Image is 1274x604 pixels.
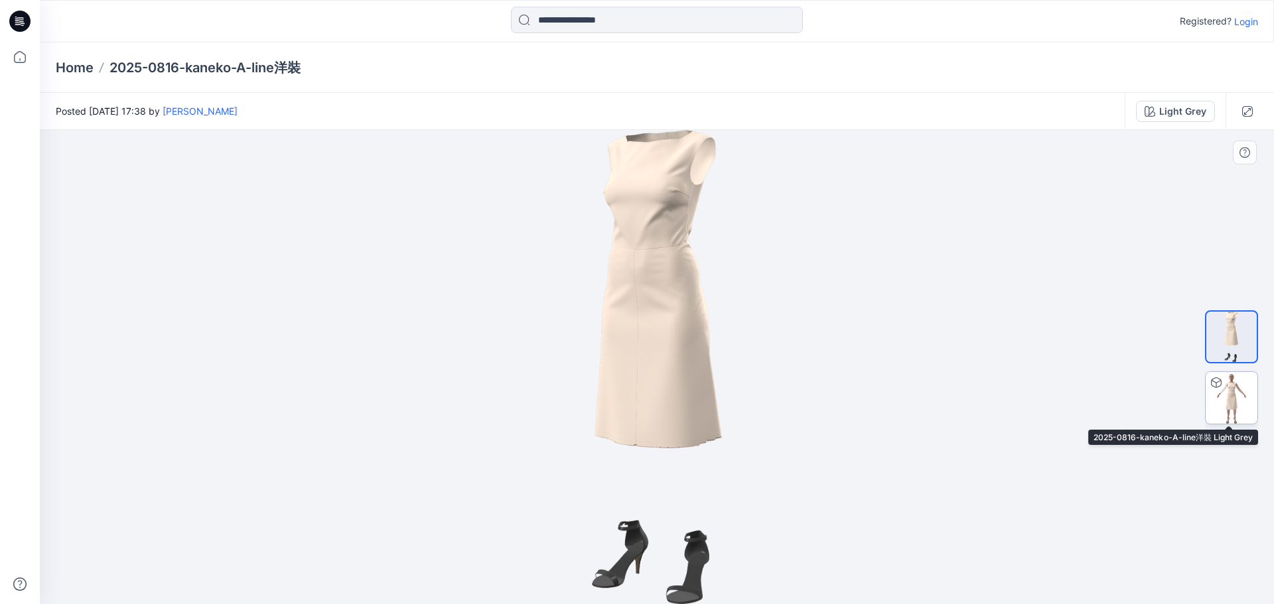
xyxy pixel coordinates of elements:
p: Login [1234,15,1258,29]
a: Home [56,58,94,77]
img: 2025-0816-kaneko-A-line洋裝 Light Grey [1206,372,1257,424]
a: [PERSON_NAME] [163,105,238,117]
p: 2025-0816-kaneko-A-line洋裝 [109,58,301,77]
button: Light Grey [1136,101,1215,122]
img: eyJhbGciOiJIUzI1NiIsImtpZCI6IjAiLCJzbHQiOiJzZXMiLCJ0eXAiOiJKV1QifQ.eyJkYXRhIjp7InR5cGUiOiJzdG9yYW... [592,130,721,604]
div: Light Grey [1159,104,1206,119]
p: Registered? [1180,13,1232,29]
img: Colorway Cover [1206,312,1257,362]
span: Posted [DATE] 17:38 by [56,104,238,118]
